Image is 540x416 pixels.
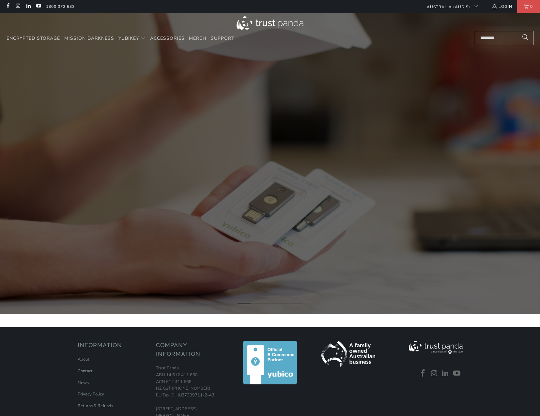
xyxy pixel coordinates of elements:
[237,16,303,30] img: Trust Panda Australia
[78,391,104,397] a: Privacy Policy
[238,303,251,304] li: Page dot 1
[517,31,533,45] button: Search
[78,356,89,362] a: About
[64,35,114,41] span: Mission Darkness
[15,4,21,9] a: Trust Panda Australia on Instagram
[189,35,207,41] span: Merch
[264,303,277,304] li: Page dot 3
[429,369,439,378] a: Trust Panda Australia on Instagram
[475,31,533,45] input: Search...
[150,31,185,46] a: Accessories
[277,303,290,304] li: Page dot 4
[5,4,10,9] a: Trust Panda Australia on Facebook
[7,35,60,41] span: Encrypted Storage
[64,31,114,46] a: Mission Darkness
[176,392,214,398] a: HU27309711-2-43
[251,303,264,304] li: Page dot 2
[118,35,139,41] span: YubiKey
[7,31,60,46] a: Encrypted Storage
[78,380,89,386] a: News
[441,369,451,378] a: Trust Panda Australia on LinkedIn
[7,31,234,46] nav: Translation missing: en.navigation.header.main_nav
[78,368,93,374] a: Contact
[118,31,146,46] summary: YubiKey
[418,369,428,378] a: Trust Panda Australia on Facebook
[452,369,462,378] a: Trust Panda Australia on YouTube
[290,303,303,304] li: Page dot 5
[211,31,234,46] a: Support
[189,31,207,46] a: Merch
[36,4,41,9] a: Trust Panda Australia on YouTube
[46,3,75,10] a: 1300 072 632
[150,35,185,41] span: Accessories
[78,403,113,409] a: Returns & Refunds
[211,35,234,41] span: Support
[25,4,31,9] a: Trust Panda Australia on LinkedIn
[491,3,512,10] a: Login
